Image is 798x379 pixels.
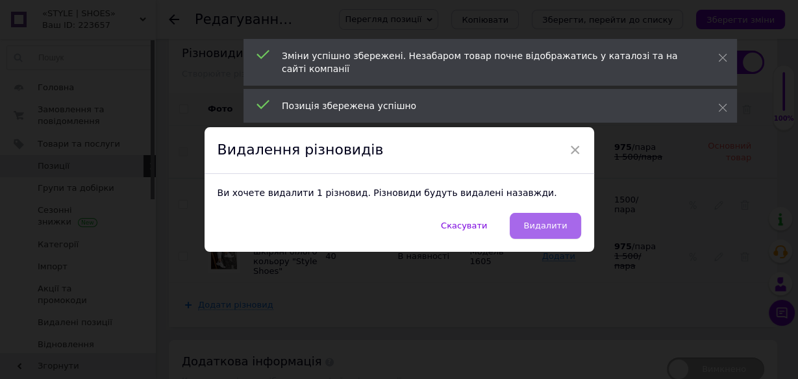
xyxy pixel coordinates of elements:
div: Позиція збережена успішно [282,99,686,112]
span: Скасувати [441,221,487,230]
div: Зміни успішно збережені. Незабаром товар почне відображатись у каталозі та на сайті компанії [282,49,686,75]
span: × [569,139,581,161]
span: Видалення різновидів [218,141,384,158]
button: Видалити [510,213,580,239]
span: Видалити [523,221,567,230]
button: Скасувати [427,213,501,239]
div: Ви хочете видалити 1 різновид. Різновиди будуть видалені назавжди. [205,174,594,213]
